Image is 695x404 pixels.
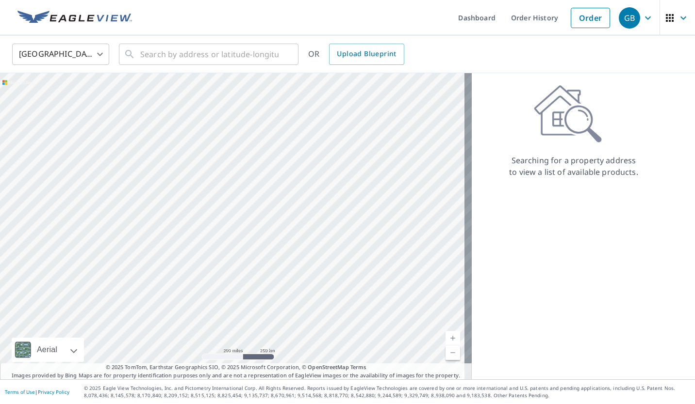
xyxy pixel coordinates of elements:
[337,48,396,60] span: Upload Blueprint
[350,363,366,371] a: Terms
[308,44,404,65] div: OR
[12,338,84,362] div: Aerial
[446,345,460,360] a: Current Level 5, Zoom Out
[84,385,690,399] p: © 2025 Eagle View Technologies, Inc. and Pictometry International Corp. All Rights Reserved. Repo...
[106,363,366,372] span: © 2025 TomTom, Earthstar Geographics SIO, © 2025 Microsoft Corporation, ©
[17,11,132,25] img: EV Logo
[5,388,35,395] a: Terms of Use
[446,331,460,345] a: Current Level 5, Zoom In
[140,41,279,68] input: Search by address or latitude-longitude
[38,388,69,395] a: Privacy Policy
[329,44,404,65] a: Upload Blueprint
[571,8,610,28] a: Order
[5,389,69,395] p: |
[509,155,639,178] p: Searching for a property address to view a list of available products.
[12,41,109,68] div: [GEOGRAPHIC_DATA]
[308,363,348,371] a: OpenStreetMap
[34,338,60,362] div: Aerial
[619,7,640,29] div: GB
